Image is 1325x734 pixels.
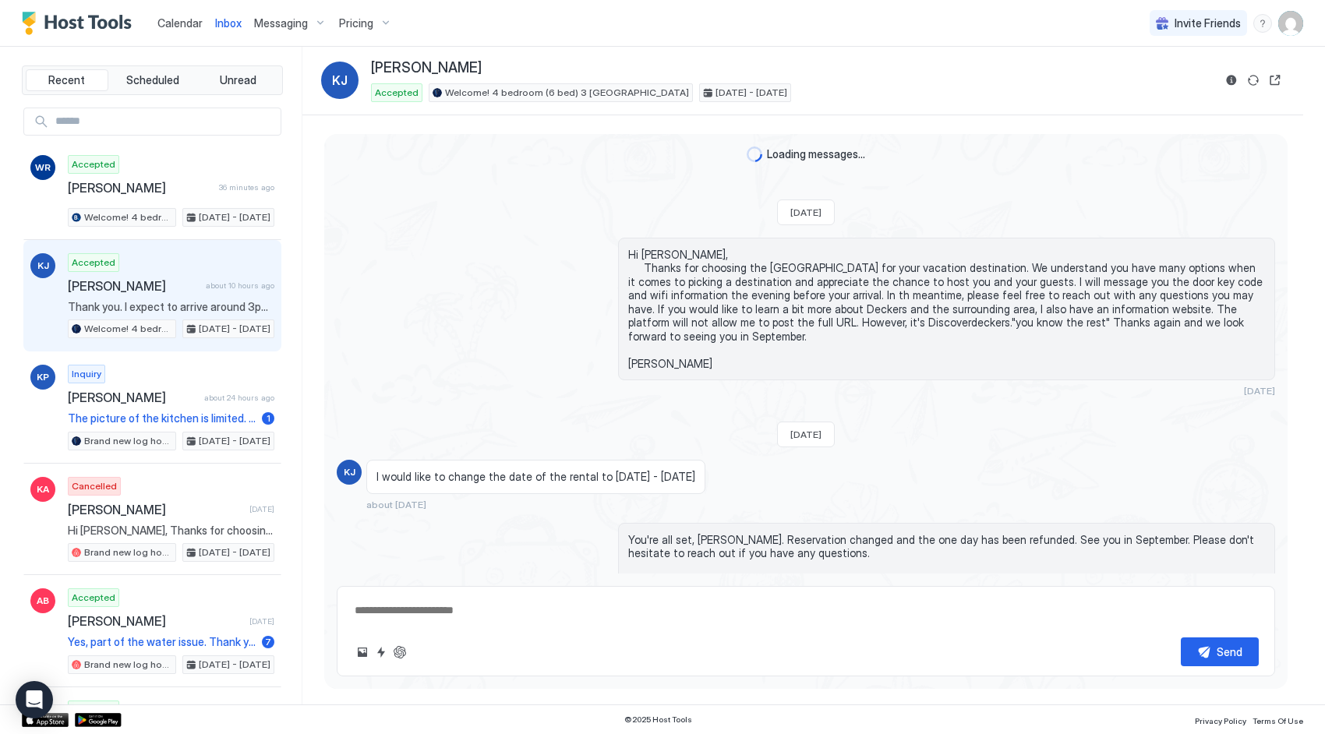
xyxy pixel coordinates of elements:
span: The picture of the kitchen is limited. It appears the kitchen and living room are open. Is there ... [68,411,256,425]
span: Messaging [254,16,308,30]
span: [DATE] [1244,385,1275,397]
span: [DATE] - [DATE] [199,210,270,224]
span: Accepted [72,157,115,171]
a: Privacy Policy [1195,711,1246,728]
span: Yes, part of the water issue. Thank you [68,635,256,649]
div: loading [747,146,762,162]
span: 36 minutes ago [219,182,274,192]
button: Send [1181,637,1259,666]
span: [PERSON_NAME] [68,278,200,294]
span: [PERSON_NAME] [371,59,482,77]
span: Accepted [72,591,115,605]
span: Hi [PERSON_NAME], Thanks for choosing the River's Edge Cabin for your vacation destination. We un... [68,524,274,538]
span: [DATE] [249,616,274,626]
button: Reservation information [1222,71,1241,90]
span: [DATE] - [DATE] [199,658,270,672]
span: WR [35,161,51,175]
div: Send [1217,644,1242,660]
a: App Store [22,713,69,727]
span: about [DATE] [366,499,426,510]
span: [DATE] - [DATE] [199,434,270,448]
div: tab-group [22,65,283,95]
button: Open reservation [1266,71,1284,90]
span: Accepted [375,86,419,100]
span: Loading messages... [767,147,865,161]
span: You're all set, [PERSON_NAME]. Reservation changed and the one day has been refunded. See you in ... [628,533,1265,588]
span: [DATE] - [DATE] [199,545,270,559]
button: Scheduled [111,69,194,91]
div: User profile [1278,11,1303,36]
span: Unread [220,73,256,87]
button: Recent [26,69,108,91]
button: Quick reply [372,643,390,662]
span: KJ [344,465,355,479]
span: 7 [265,636,271,648]
div: menu [1253,14,1272,33]
span: [PERSON_NAME] [68,502,243,517]
span: about 10 hours ago [206,281,274,291]
span: [DATE] - [DATE] [199,322,270,336]
span: [DATE] [249,504,274,514]
span: [DATE] - [DATE] [715,86,787,100]
span: KP [37,370,49,384]
span: Cancelled [72,479,117,493]
span: Pricing [339,16,373,30]
span: AB [37,594,49,608]
span: [PERSON_NAME] [68,180,213,196]
button: Upload image [353,643,372,662]
div: Open Intercom Messenger [16,681,53,718]
a: Terms Of Use [1253,711,1303,728]
span: Accepted [72,256,115,270]
span: © 2025 Host Tools [624,715,692,725]
span: about 24 hours ago [204,393,274,403]
span: Scheduled [126,73,179,87]
span: KA [37,482,49,496]
span: Calendar [157,16,203,30]
span: Welcome! 4 bedroom (6 bed) 3 [GEOGRAPHIC_DATA] [445,86,689,100]
a: Google Play Store [75,713,122,727]
span: Inquiry [72,367,101,381]
span: Inbox [215,16,242,30]
a: Calendar [157,15,203,31]
span: Thank you. I expect to arrive around 3pm. Looking forward to it! [68,300,274,314]
span: [PERSON_NAME] [68,613,243,629]
span: [DATE] [790,206,821,218]
button: Sync reservation [1244,71,1263,90]
span: KJ [332,71,348,90]
span: Accepted [72,703,115,717]
span: 1 [267,412,270,424]
span: KJ [37,259,49,273]
span: Recent [48,73,85,87]
button: Unread [196,69,279,91]
span: Hi [PERSON_NAME], Thanks for choosing the [GEOGRAPHIC_DATA] for your vacation destination. We und... [628,248,1265,371]
span: [DATE] [790,429,821,440]
a: Inbox [215,15,242,31]
span: Welcome! 4 bedroom (6 bed) 3 [GEOGRAPHIC_DATA] [84,210,172,224]
span: Privacy Policy [1195,716,1246,725]
a: Host Tools Logo [22,12,139,35]
span: Brand new log home on Gold Medal Waters, Deckers, [US_STATE] [84,658,172,672]
span: Terms Of Use [1253,716,1303,725]
span: Welcome! 4 bedroom (6 bed) 3 [GEOGRAPHIC_DATA] [84,322,172,336]
input: Input Field [49,108,281,135]
span: Invite Friends [1175,16,1241,30]
span: [PERSON_NAME] [68,390,198,405]
button: ChatGPT Auto Reply [390,643,409,662]
span: Brand new log home on Gold Medal Waters, Deckers, [US_STATE] [84,545,172,559]
span: Brand new log home on Gold Medal Waters, Deckers, [US_STATE] [84,434,172,448]
span: I would like to change the date of the rental to [DATE] - [DATE] [376,470,695,484]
